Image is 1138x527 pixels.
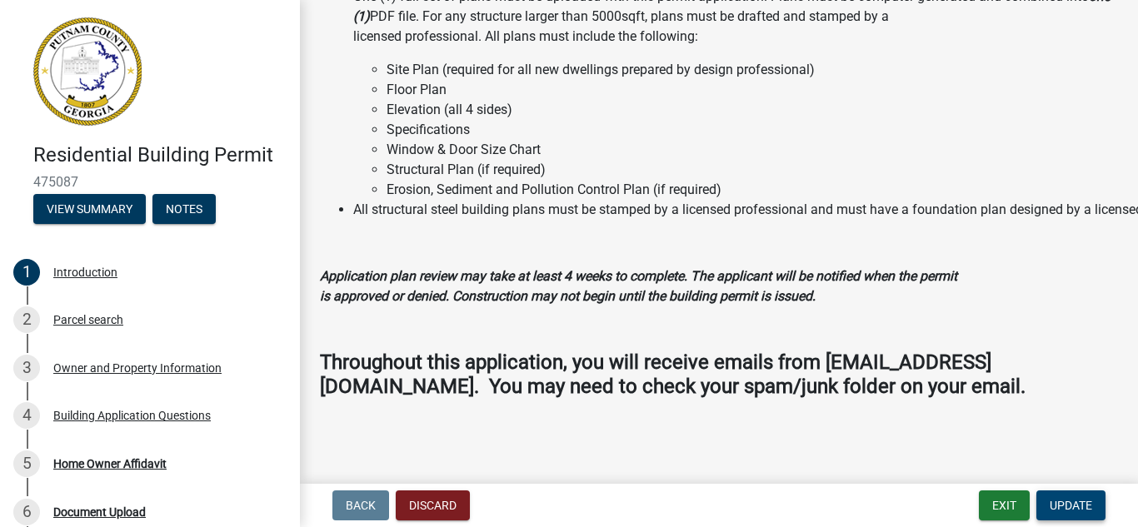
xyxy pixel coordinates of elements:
div: Parcel search [53,314,123,326]
li: Site Plan (required for all new dwellings prepared by design professional) [387,60,1118,80]
li: All structural steel building plans must be stamped by a licensed professional and must have a fo... [353,200,1118,220]
button: Notes [152,194,216,224]
li: Window & Door Size Chart [387,140,1118,160]
div: Building Application Questions [53,410,211,421]
div: Home Owner Affidavit [53,458,167,470]
button: Discard [396,490,470,520]
li: Erosion, Sediment and Pollution Control Plan (if required) [387,180,1118,200]
img: Putnam County, Georgia [33,17,142,126]
wm-modal-confirm: Summary [33,203,146,216]
div: 6 [13,499,40,525]
li: Elevation (all 4 sides) [387,100,1118,120]
strong: Throughout this application, you will receive emails from [EMAIL_ADDRESS][DOMAIN_NAME]. You may n... [320,351,1026,398]
button: Back [332,490,389,520]
strong: Application plan review may take at least 4 weeks to complete. The applicant will be notified whe... [320,268,957,304]
div: 5 [13,450,40,477]
div: 2 [13,306,40,333]
button: Update [1036,490,1106,520]
li: Structural Plan (if required) [387,160,1118,180]
div: 1 [13,259,40,286]
span: Back [346,499,376,512]
li: Floor Plan [387,80,1118,100]
span: Update [1050,499,1092,512]
h4: Residential Building Permit [33,143,287,167]
div: 4 [13,402,40,429]
div: Introduction [53,266,117,278]
div: 3 [13,355,40,381]
div: Document Upload [53,506,146,518]
span: 475087 [33,174,267,190]
li: Specifications [387,120,1118,140]
div: Owner and Property Information [53,362,222,374]
button: View Summary [33,194,146,224]
wm-modal-confirm: Notes [152,203,216,216]
button: Exit [979,490,1030,520]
